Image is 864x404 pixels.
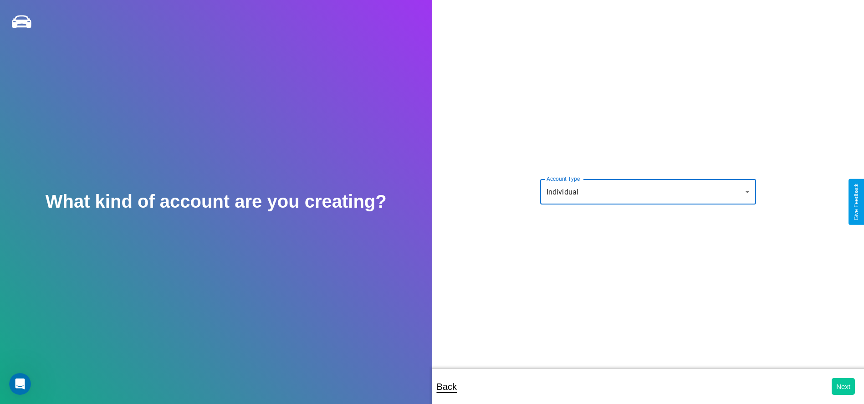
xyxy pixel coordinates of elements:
[9,373,31,395] iframe: Intercom live chat
[853,184,859,220] div: Give Feedback
[547,175,580,183] label: Account Type
[832,378,855,395] button: Next
[540,179,756,205] div: Individual
[437,378,457,395] p: Back
[46,191,387,212] h2: What kind of account are you creating?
